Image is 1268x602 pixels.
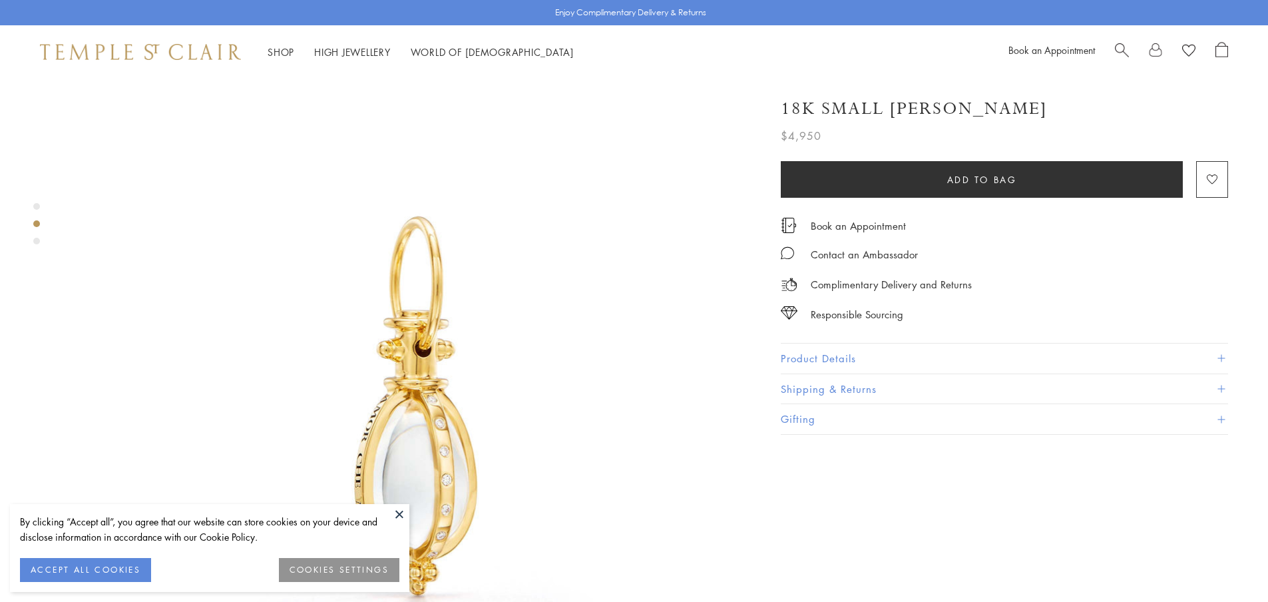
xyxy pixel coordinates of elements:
a: World of [DEMOGRAPHIC_DATA]World of [DEMOGRAPHIC_DATA] [411,45,574,59]
img: MessageIcon-01_2.svg [781,246,794,260]
div: By clicking “Accept all”, you agree that our website can store cookies on your device and disclos... [20,514,399,545]
div: Responsible Sourcing [811,306,903,323]
span: $4,950 [781,127,821,145]
h1: 18K Small [PERSON_NAME] [781,97,1047,121]
div: Contact an Ambassador [811,246,918,263]
a: Book an Appointment [811,218,906,233]
a: Book an Appointment [1008,43,1095,57]
img: icon_delivery.svg [781,276,797,293]
a: Search [1115,42,1129,62]
button: Gifting [781,404,1228,434]
a: Open Shopping Bag [1215,42,1228,62]
button: Add to bag [781,161,1183,198]
p: Complimentary Delivery and Returns [811,276,972,293]
a: View Wishlist [1182,42,1195,62]
a: ShopShop [268,45,294,59]
p: Enjoy Complimentary Delivery & Returns [555,6,706,19]
button: COOKIES SETTINGS [279,558,399,582]
span: Add to bag [947,172,1017,187]
img: Temple St. Clair [40,44,241,60]
button: Product Details [781,344,1228,374]
nav: Main navigation [268,44,574,61]
div: Product gallery navigation [33,200,40,255]
button: Shipping & Returns [781,374,1228,404]
img: icon_sourcing.svg [781,306,797,320]
button: ACCEPT ALL COOKIES [20,558,151,582]
img: icon_appointment.svg [781,218,797,233]
a: High JewelleryHigh Jewellery [314,45,391,59]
